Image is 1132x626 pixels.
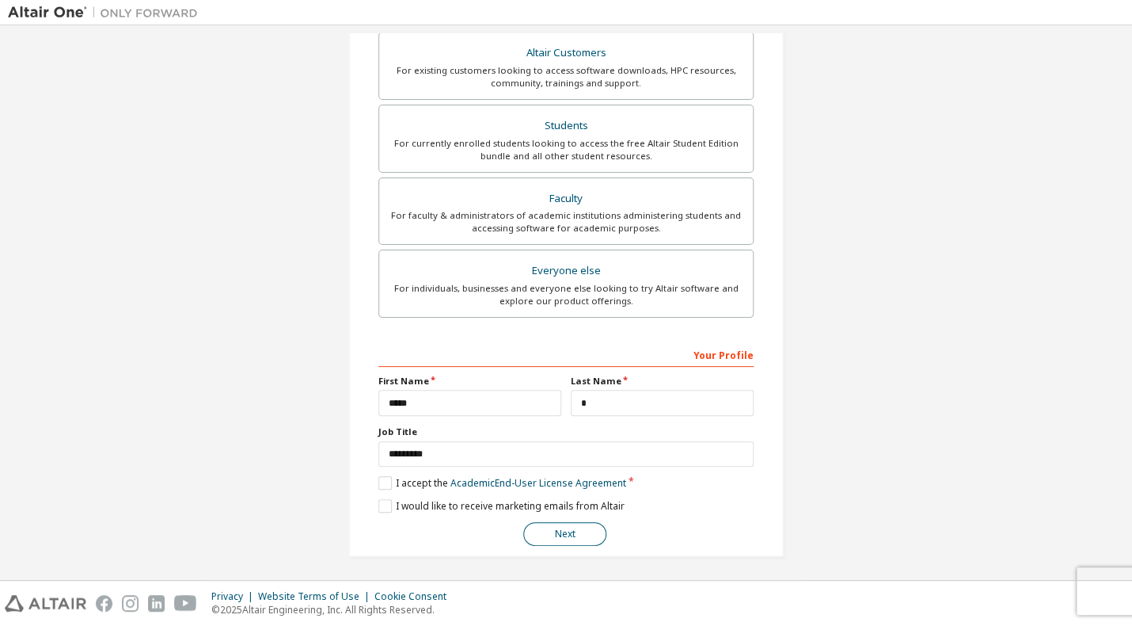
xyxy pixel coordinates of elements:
img: instagram.svg [122,595,139,612]
div: Faculty [389,188,743,210]
label: Job Title [378,426,754,438]
div: Everyone else [389,260,743,282]
div: Privacy [211,590,258,603]
div: Students [389,115,743,137]
img: youtube.svg [174,595,197,612]
div: Website Terms of Use [258,590,374,603]
div: Your Profile [378,342,754,367]
div: For existing customers looking to access software downloads, HPC resources, community, trainings ... [389,64,743,90]
p: © 2025 Altair Engineering, Inc. All Rights Reserved. [211,603,456,616]
div: Altair Customers [389,42,743,64]
div: Cookie Consent [374,590,456,603]
button: Next [523,522,606,546]
a: Academic End-User License Agreement [450,476,626,490]
label: I would like to receive marketing emails from Altair [378,499,625,513]
img: facebook.svg [96,595,112,612]
label: Last Name [571,375,754,387]
label: First Name [378,375,561,387]
label: I accept the [378,476,626,490]
img: altair_logo.svg [5,595,86,612]
img: Altair One [8,5,206,21]
img: linkedin.svg [148,595,165,612]
div: For faculty & administrators of academic institutions administering students and accessing softwa... [389,209,743,235]
div: For individuals, businesses and everyone else looking to try Altair software and explore our prod... [389,282,743,307]
div: For currently enrolled students looking to access the free Altair Student Edition bundle and all ... [389,137,743,162]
